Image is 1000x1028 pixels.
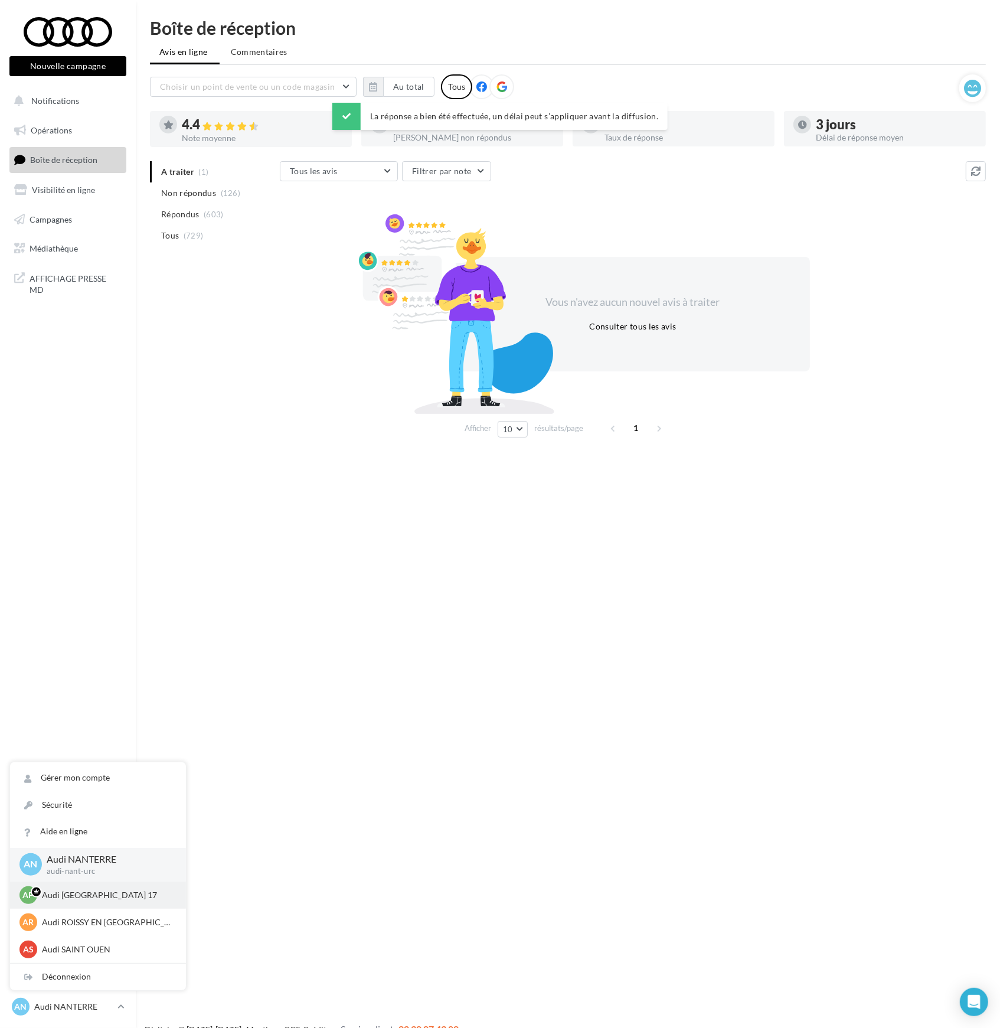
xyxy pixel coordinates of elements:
[332,103,668,130] div: La réponse a bien été effectuée, un délai peut s’appliquer avant la diffusion.
[42,944,172,955] p: Audi SAINT OUEN
[402,161,491,181] button: Filtrer par note
[42,889,172,901] p: Audi [GEOGRAPHIC_DATA] 17
[47,853,167,866] p: Audi NANTERRE
[24,858,38,872] span: AN
[7,207,129,232] a: Campagnes
[441,74,472,99] div: Tous
[31,125,72,135] span: Opérations
[7,89,124,113] button: Notifications
[23,916,34,928] span: AR
[23,889,34,901] span: AP
[204,210,224,219] span: (603)
[604,133,765,142] div: Taux de réponse
[290,166,338,176] span: Tous les avis
[34,1001,113,1013] p: Audi NANTERRE
[280,161,398,181] button: Tous les avis
[30,270,122,296] span: AFFICHAGE PRESSE MD
[160,81,335,92] span: Choisir un point de vente ou un code magasin
[182,118,342,132] div: 4.4
[7,147,129,172] a: Boîte de réception
[503,425,513,434] span: 10
[31,96,79,106] span: Notifications
[231,46,287,58] span: Commentaires
[182,134,342,142] div: Note moyenne
[816,133,976,142] div: Délai de réponse moyen
[150,77,357,97] button: Choisir un point de vente ou un code magasin
[7,266,129,301] a: AFFICHAGE PRESSE MD
[531,295,734,310] div: Vous n'avez aucun nouvel avis à traiter
[15,1001,27,1013] span: AN
[161,208,200,220] span: Répondus
[383,77,434,97] button: Au total
[10,964,186,990] div: Déconnexion
[150,19,986,37] div: Boîte de réception
[30,155,97,165] span: Boîte de réception
[960,988,988,1016] div: Open Intercom Messenger
[9,996,126,1018] a: AN Audi NANTERRE
[584,319,681,334] button: Consulter tous les avis
[363,77,434,97] button: Au total
[32,185,95,195] span: Visibilité en ligne
[42,916,172,928] p: Audi ROISSY EN [GEOGRAPHIC_DATA]
[627,419,646,438] span: 1
[30,243,78,253] span: Médiathèque
[30,214,72,224] span: Campagnes
[161,230,179,242] span: Tous
[7,236,129,261] a: Médiathèque
[161,187,216,199] span: Non répondus
[10,818,186,845] a: Aide en ligne
[498,421,528,438] button: 10
[184,231,204,240] span: (729)
[221,188,241,198] span: (126)
[9,56,126,76] button: Nouvelle campagne
[47,866,167,877] p: audi-nant-urc
[23,944,34,955] span: AS
[534,423,583,434] span: résultats/page
[465,423,491,434] span: Afficher
[10,792,186,818] a: Sécurité
[604,118,765,131] div: 83 %
[7,178,129,203] a: Visibilité en ligne
[7,118,129,143] a: Opérations
[10,765,186,791] a: Gérer mon compte
[816,118,976,131] div: 3 jours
